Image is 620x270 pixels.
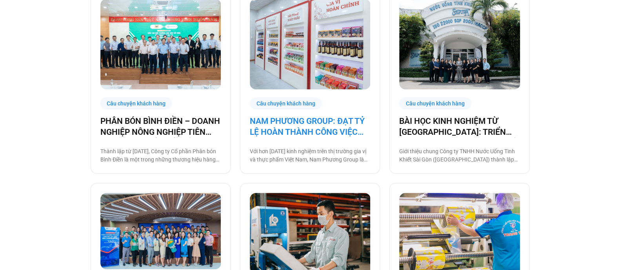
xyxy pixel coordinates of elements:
div: Câu chuyện khách hàng [399,97,471,109]
p: Giới thiệu chung Công ty TNHH Nước Uống Tinh Khiết Sài Gòn ([GEOGRAPHIC_DATA]) thành lập [DATE] b... [399,147,520,164]
a: NAM PHƯƠNG GROUP: ĐẠT TỶ LỆ HOÀN THÀNH CÔNG VIỆC ĐÚNG HẠN TỚI 93% NHỜ BASE PLATFORM [250,116,370,138]
p: Thành lập từ [DATE], Công ty Cổ phần Phân bón Bình Điền là một trong những thương hiệu hàng đầu c... [100,147,221,164]
div: Câu chuyện khách hàng [250,97,322,109]
img: Số hóa các quy trình làm việc cùng Base.vn là một bước trung gian cực kỳ quan trọng để Goldsun xâ... [100,193,221,269]
a: PHÂN BÓN BÌNH ĐIỀN – DOANH NGHIỆP NÔNG NGHIỆP TIÊN PHONG CHUYỂN ĐỔI SỐ [100,116,221,138]
a: BÀI HỌC KINH NGHIỆM TỪ [GEOGRAPHIC_DATA]: TRIỂN KHAI CÔNG NGHỆ CHO BA THẾ HỆ NHÂN SỰ [399,116,520,138]
p: Với hơn [DATE] kinh nghiệm trên thị trường gia vị và thực phẩm Việt Nam, Nam Phương Group là đơn ... [250,147,370,164]
div: Câu chuyện khách hàng [100,97,173,109]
